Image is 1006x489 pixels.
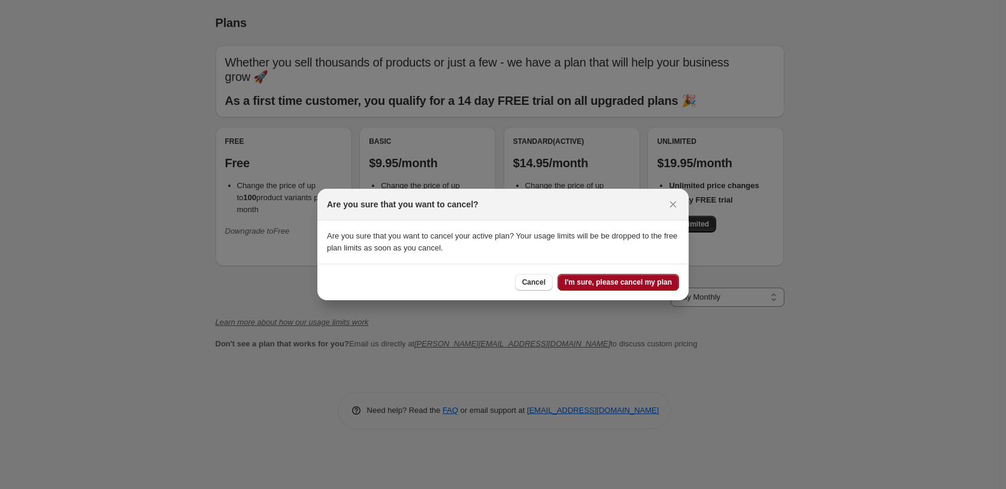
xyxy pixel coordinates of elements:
[665,196,681,213] button: Close
[557,274,679,291] button: I'm sure, please cancel my plan
[515,274,553,291] button: Cancel
[565,277,672,287] span: I'm sure, please cancel my plan
[327,230,679,254] p: Are you sure that you want to cancel your active plan? Your usage limits will be be dropped to th...
[522,277,546,287] span: Cancel
[327,198,478,210] h2: Are you sure that you want to cancel?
